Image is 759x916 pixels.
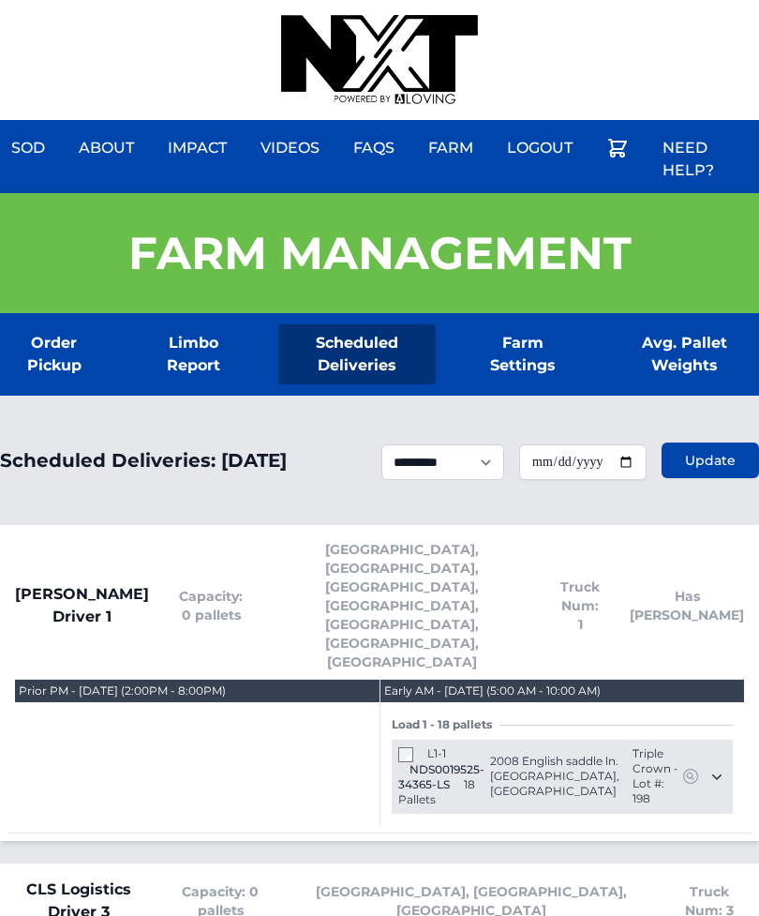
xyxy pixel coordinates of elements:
a: Farm Settings [466,324,579,384]
span: Load 1 - 18 pallets [392,717,499,732]
h1: Farm Management [128,231,632,276]
button: Update [662,443,759,478]
a: Scheduled Deliveries [278,324,436,384]
span: NDS0019525-34365-LS [398,762,484,791]
a: Avg. Pallet Weights [609,324,759,384]
div: Prior PM - [DATE] (2:00PM - 8:00PM) [19,683,226,698]
a: Need Help? [651,126,759,193]
a: FAQs [342,126,406,171]
a: Logout [496,126,584,171]
img: nextdaysod.com Logo [281,15,478,105]
a: Videos [249,126,331,171]
a: Limbo Report [139,324,249,384]
span: Triple Crown - Lot #: 198 [632,746,681,806]
span: Update [685,451,736,470]
span: [PERSON_NAME] Driver 1 [15,583,149,628]
a: Farm [417,126,484,171]
span: Capacity: 0 pallets [179,587,243,624]
a: About [67,126,145,171]
span: Has [PERSON_NAME] [630,587,744,624]
div: Early AM - [DATE] (5:00 AM - 10:00 AM) [384,683,601,698]
span: 18 Pallets [398,777,475,806]
a: Impact [156,126,238,171]
span: 2008 English saddle ln. [GEOGRAPHIC_DATA], [GEOGRAPHIC_DATA] [490,754,632,799]
span: [GEOGRAPHIC_DATA], [GEOGRAPHIC_DATA], [GEOGRAPHIC_DATA], [GEOGRAPHIC_DATA], [GEOGRAPHIC_DATA], [G... [273,540,530,671]
span: L1-1 [427,746,446,760]
span: Truck Num: 1 [560,578,600,634]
